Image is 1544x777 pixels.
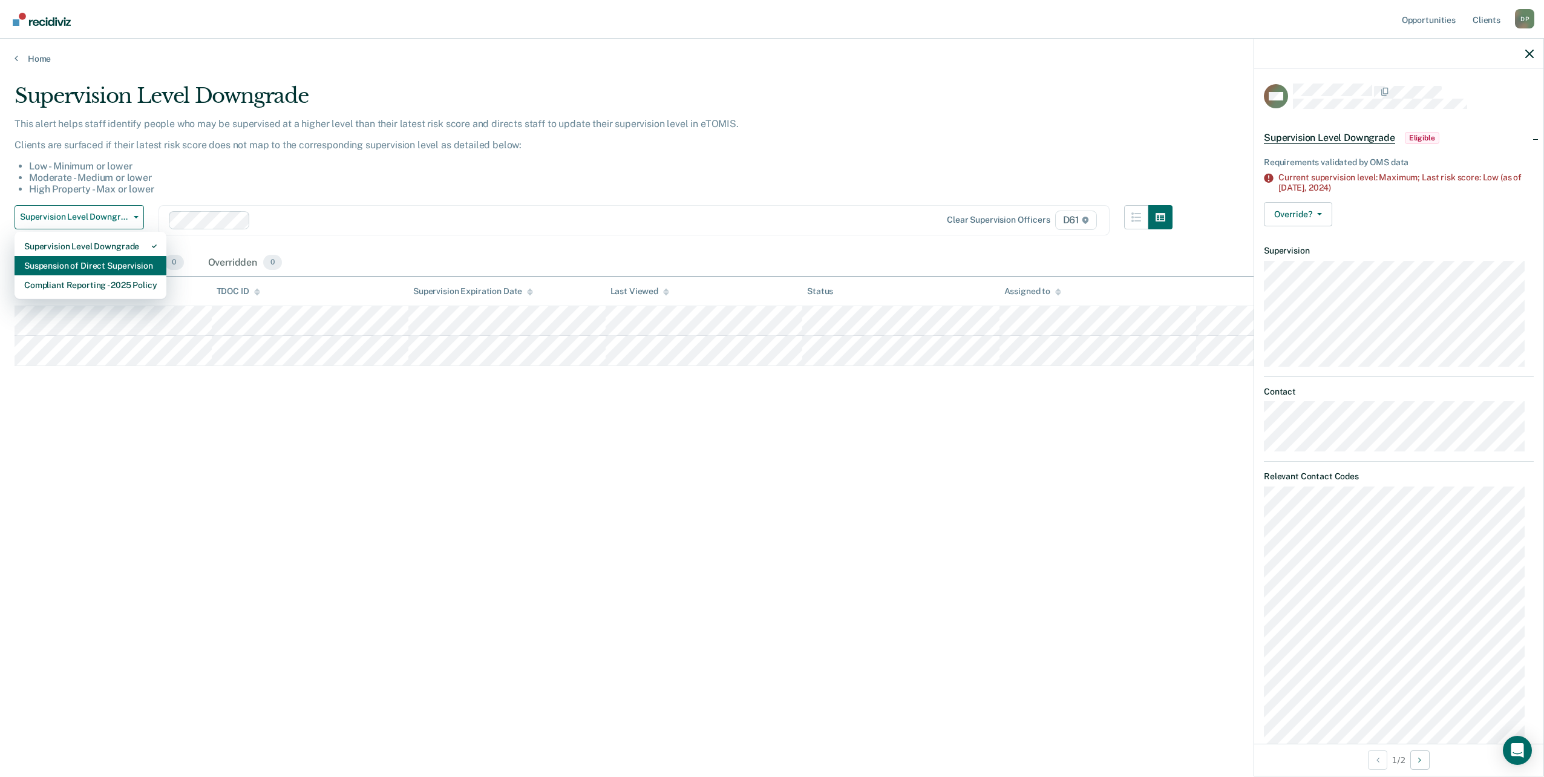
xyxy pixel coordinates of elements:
[1410,750,1430,770] button: Next Opportunity
[947,215,1050,225] div: Clear supervision officers
[29,183,1173,195] li: High Property - Max or lower
[610,286,669,297] div: Last Viewed
[1515,9,1534,28] div: D P
[217,286,260,297] div: TDOC ID
[413,286,533,297] div: Supervision Expiration Date
[15,139,1173,151] p: Clients are surfaced if their latest risk score does not map to the corresponding supervision lev...
[1264,246,1534,256] dt: Supervision
[1264,471,1534,482] dt: Relevant Contact Codes
[263,255,282,270] span: 0
[15,53,1529,64] a: Home
[1055,211,1097,230] span: D61
[13,13,71,26] img: Recidiviz
[1254,744,1543,776] div: 1 / 2
[24,237,157,256] div: Supervision Level Downgrade
[1405,132,1439,144] span: Eligible
[15,118,1173,129] p: This alert helps staff identify people who may be supervised at a higher level than their latest ...
[29,172,1173,183] li: Moderate - Medium or lower
[1264,202,1332,226] button: Override?
[20,212,129,222] span: Supervision Level Downgrade
[1503,736,1532,765] div: Open Intercom Messenger
[24,275,157,295] div: Compliant Reporting - 2025 Policy
[1515,9,1534,28] button: Profile dropdown button
[1004,286,1061,297] div: Assigned to
[1254,119,1543,157] div: Supervision Level DowngradeEligible
[807,286,833,297] div: Status
[29,160,1173,172] li: Low - Minimum or lower
[15,84,1173,118] div: Supervision Level Downgrade
[24,256,157,275] div: Suspension of Direct Supervision
[1264,132,1395,144] span: Supervision Level Downgrade
[165,255,183,270] span: 0
[1278,172,1534,193] div: Current supervision level: Maximum; Last risk score: Low (as of [DATE],
[206,250,285,277] div: Overridden
[1309,183,1331,192] span: 2024)
[1264,387,1534,397] dt: Contact
[1264,157,1534,168] div: Requirements validated by OMS data
[1368,750,1387,770] button: Previous Opportunity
